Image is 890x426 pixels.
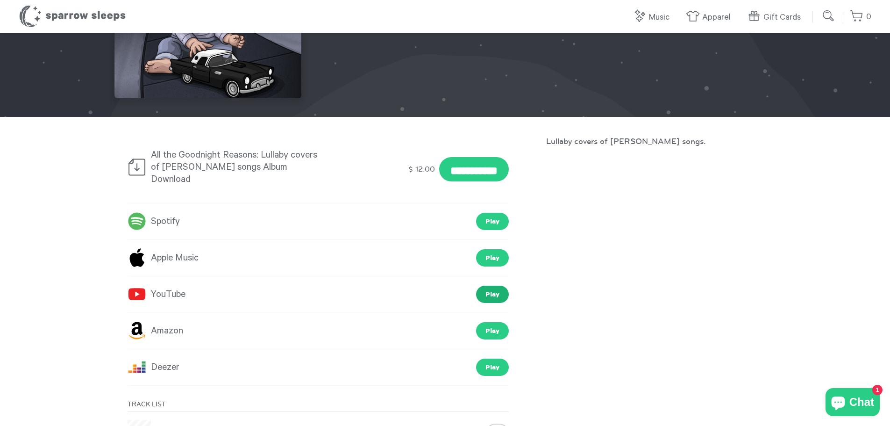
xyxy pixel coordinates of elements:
[128,400,509,412] div: Track List
[128,323,183,339] a: Amazon
[747,7,805,28] a: Gift Cards
[686,7,735,28] a: Apparel
[633,7,674,28] a: Music
[476,286,509,303] a: Play
[819,7,838,25] input: Submit
[406,161,437,178] div: $ 12.00
[128,359,179,376] a: Deezer
[476,249,509,267] a: Play
[128,213,180,230] a: Spotify
[128,147,324,187] div: All the Goodnight Reasons: Lullaby covers of [PERSON_NAME] songs Album Download
[476,359,509,376] a: Play
[850,7,871,27] a: 0
[128,286,185,303] a: YouTube
[128,250,199,267] a: Apple Music
[476,322,509,339] a: Play
[823,388,883,419] inbox-online-store-chat: Shopify online store chat
[476,213,509,230] a: Play
[19,5,126,28] h1: Sparrow Sleeps
[546,136,763,147] p: Lullaby covers of [PERSON_NAME] songs.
